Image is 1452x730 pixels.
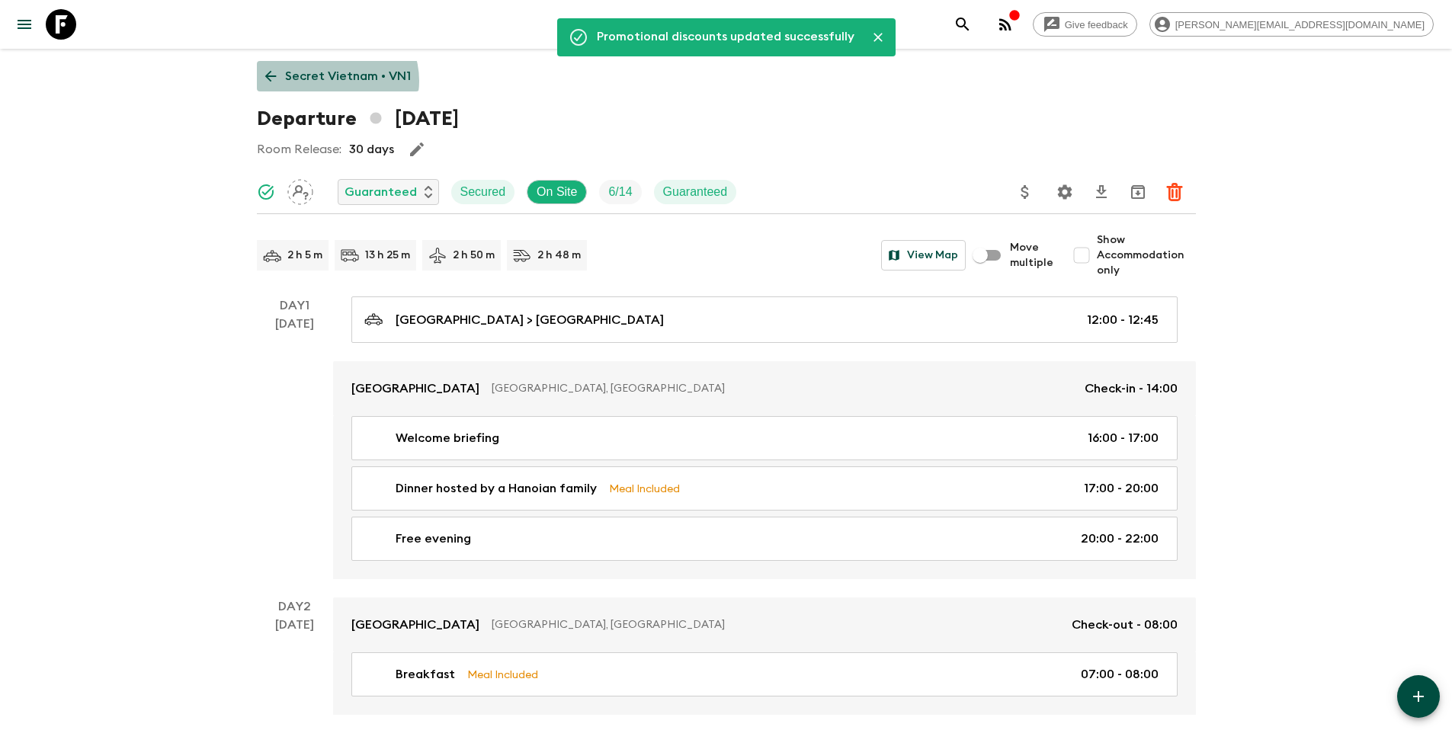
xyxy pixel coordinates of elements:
div: Promotional discounts updated successfully [597,23,854,52]
div: On Site [527,180,587,204]
h1: Departure [DATE] [257,104,459,134]
a: BreakfastMeal Included07:00 - 08:00 [351,652,1178,696]
p: Room Release: [257,140,341,158]
p: [GEOGRAPHIC_DATA] [351,379,479,398]
p: 20:00 - 22:00 [1081,530,1159,548]
p: 2 h 48 m [537,248,581,263]
p: Dinner hosted by a Hanoian family [396,479,597,498]
div: Trip Fill [599,180,641,204]
button: Update Price, Early Bird Discount and Costs [1010,177,1040,207]
a: [GEOGRAPHIC_DATA][GEOGRAPHIC_DATA], [GEOGRAPHIC_DATA]Check-out - 08:00 [333,597,1196,652]
button: menu [9,9,40,40]
p: Check-in - 14:00 [1085,379,1178,398]
a: Give feedback [1033,12,1137,37]
p: 30 days [349,140,394,158]
span: Move multiple [1010,240,1054,271]
p: 2 h 5 m [287,248,322,263]
p: Secret Vietnam • VN1 [285,67,411,85]
p: Meal Included [609,480,680,497]
p: On Site [537,183,577,201]
a: Dinner hosted by a Hanoian familyMeal Included17:00 - 20:00 [351,466,1178,511]
p: Meal Included [467,666,538,683]
span: Show Accommodation only [1097,232,1196,278]
p: Secured [460,183,506,201]
svg: Synced Successfully [257,183,275,201]
button: Archive (Completed, Cancelled or Unsynced Departures only) [1123,177,1153,207]
a: Free evening20:00 - 22:00 [351,517,1178,561]
p: [GEOGRAPHIC_DATA], [GEOGRAPHIC_DATA] [492,617,1059,632]
a: Secret Vietnam • VN1 [257,61,419,91]
p: Day 1 [257,296,333,315]
button: View Map [881,240,966,271]
button: Close [867,26,889,49]
div: Secured [451,180,515,204]
p: [GEOGRAPHIC_DATA] [351,616,479,634]
p: [GEOGRAPHIC_DATA] > [GEOGRAPHIC_DATA] [396,311,664,329]
button: Download CSV [1086,177,1117,207]
p: Guaranteed [663,183,728,201]
p: 17:00 - 20:00 [1084,479,1159,498]
p: 16:00 - 17:00 [1088,429,1159,447]
p: Free evening [396,530,471,548]
p: 2 h 50 m [453,248,495,263]
p: Breakfast [396,665,455,684]
div: [DATE] [275,315,314,579]
p: 07:00 - 08:00 [1081,665,1159,684]
a: [GEOGRAPHIC_DATA][GEOGRAPHIC_DATA], [GEOGRAPHIC_DATA]Check-in - 14:00 [333,361,1196,416]
span: Give feedback [1056,19,1136,30]
button: Delete [1159,177,1190,207]
p: Guaranteed [345,183,417,201]
p: 12:00 - 12:45 [1087,311,1159,329]
p: Welcome briefing [396,429,499,447]
p: 13 h 25 m [365,248,410,263]
span: Assign pack leader [287,184,313,196]
a: Welcome briefing16:00 - 17:00 [351,416,1178,460]
button: Settings [1050,177,1080,207]
p: [GEOGRAPHIC_DATA], [GEOGRAPHIC_DATA] [492,381,1072,396]
p: Check-out - 08:00 [1072,616,1178,634]
div: [PERSON_NAME][EMAIL_ADDRESS][DOMAIN_NAME] [1149,12,1434,37]
span: [PERSON_NAME][EMAIL_ADDRESS][DOMAIN_NAME] [1167,19,1433,30]
a: [GEOGRAPHIC_DATA] > [GEOGRAPHIC_DATA]12:00 - 12:45 [351,296,1178,343]
button: search adventures [947,9,978,40]
p: 6 / 14 [608,183,632,201]
p: Day 2 [257,597,333,616]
